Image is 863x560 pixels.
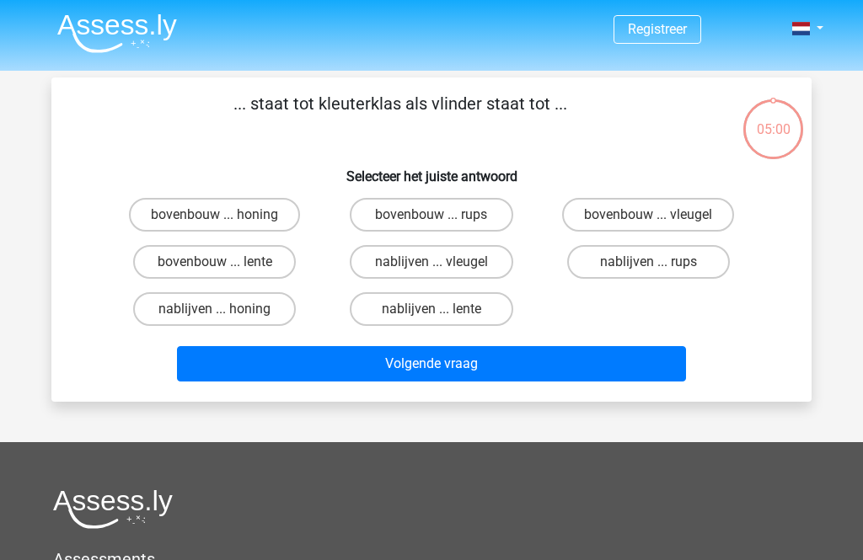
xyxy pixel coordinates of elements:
img: Assessly [57,13,177,53]
label: nablijven ... vleugel [350,245,512,279]
label: nablijven ... lente [350,292,512,326]
div: 05:00 [742,98,805,140]
label: bovenbouw ... lente [133,245,296,279]
label: nablijven ... honing [133,292,296,326]
label: nablijven ... rups [567,245,730,279]
label: bovenbouw ... rups [350,198,512,232]
label: bovenbouw ... vleugel [562,198,734,232]
label: bovenbouw ... honing [129,198,300,232]
button: Volgende vraag [177,346,687,381]
img: Assessly logo [53,489,173,529]
p: ... staat tot kleuterklas als vlinder staat tot ... [78,91,721,141]
a: Registreer [628,21,687,37]
h6: Selecteer het juiste antwoord [78,155,785,184]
